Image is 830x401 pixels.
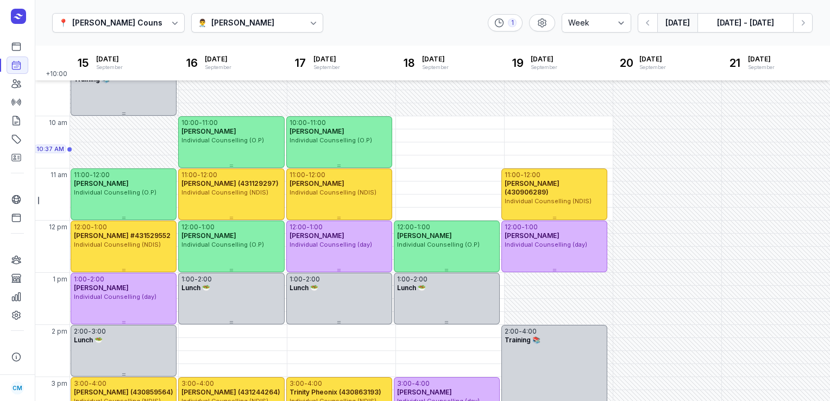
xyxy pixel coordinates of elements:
[410,275,413,284] div: -
[290,171,305,179] div: 11:00
[415,379,430,388] div: 4:00
[417,223,430,231] div: 1:00
[397,223,414,231] div: 12:00
[49,118,67,127] span: 10 am
[205,55,231,64] span: [DATE]
[519,327,522,336] div: -
[12,381,22,394] span: CM
[508,18,517,27] div: 1
[89,379,92,388] div: -
[400,54,418,72] div: 18
[618,54,635,72] div: 20
[505,171,520,179] div: 11:00
[51,171,67,179] span: 11 am
[74,54,92,72] div: 15
[307,118,310,127] div: -
[51,379,67,388] span: 3 pm
[198,16,207,29] div: 👨‍⚕️
[87,275,90,284] div: -
[198,223,202,231] div: -
[74,336,103,344] span: Lunch 🥗
[72,16,184,29] div: [PERSON_NAME] Counselling
[181,275,194,284] div: 1:00
[310,118,326,127] div: 11:00
[181,171,197,179] div: 11:00
[397,388,452,396] span: [PERSON_NAME]
[46,70,70,80] span: +10:00
[509,54,526,72] div: 19
[181,379,196,388] div: 3:00
[181,127,236,135] span: [PERSON_NAME]
[202,118,218,127] div: 11:00
[200,171,217,179] div: 12:00
[198,275,212,284] div: 2:00
[181,118,199,127] div: 10:00
[397,275,410,284] div: 1:00
[313,55,340,64] span: [DATE]
[290,118,307,127] div: 10:00
[181,241,264,248] span: Individual Counselling (O.P)
[505,336,540,344] span: Training 📚
[290,379,304,388] div: 3:00
[96,64,123,71] div: September
[520,171,524,179] div: -
[422,64,449,71] div: September
[397,241,480,248] span: Individual Counselling (O.P)
[74,327,88,336] div: 2:00
[505,241,587,248] span: Individual Counselling (day)
[74,231,171,240] span: [PERSON_NAME] #431529552
[397,284,426,292] span: Lunch 🥗
[49,223,67,231] span: 12 pm
[181,388,280,396] span: [PERSON_NAME] (431244264)
[290,127,344,135] span: [PERSON_NAME]
[92,379,106,388] div: 4:00
[290,223,306,231] div: 12:00
[36,145,64,153] span: 10:37 AM
[748,64,775,71] div: September
[194,275,198,284] div: -
[90,275,104,284] div: 2:00
[53,275,67,284] span: 1 pm
[74,223,91,231] div: 12:00
[290,189,376,196] span: Individual Counselling (NDIS)
[505,197,592,205] span: Individual Counselling (NDIS)
[181,179,279,187] span: [PERSON_NAME] (431129297)
[306,275,320,284] div: 2:00
[639,55,666,64] span: [DATE]
[639,64,666,71] div: September
[93,171,110,179] div: 12:00
[531,64,557,71] div: September
[94,223,107,231] div: 1:00
[290,136,372,144] span: Individual Counselling (O.P)
[397,231,452,240] span: [PERSON_NAME]
[211,16,274,29] div: [PERSON_NAME]
[290,179,344,187] span: [PERSON_NAME]
[697,13,793,33] button: [DATE] - [DATE]
[74,293,156,300] span: Individual Counselling (day)
[290,388,381,396] span: Trinity Pheonix (430863193)
[199,379,214,388] div: 4:00
[521,223,525,231] div: -
[505,231,559,240] span: [PERSON_NAME]
[90,171,93,179] div: -
[74,275,87,284] div: 1:00
[96,55,123,64] span: [DATE]
[309,171,325,179] div: 12:00
[88,327,91,336] div: -
[422,55,449,64] span: [DATE]
[307,379,322,388] div: 4:00
[524,171,540,179] div: 12:00
[181,223,198,231] div: 12:00
[181,231,236,240] span: [PERSON_NAME]
[91,223,94,231] div: -
[74,171,90,179] div: 11:00
[412,379,415,388] div: -
[505,223,521,231] div: 12:00
[748,55,775,64] span: [DATE]
[196,379,199,388] div: -
[305,171,309,179] div: -
[183,54,200,72] div: 16
[202,223,215,231] div: 1:00
[197,171,200,179] div: -
[52,327,67,336] span: 2 pm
